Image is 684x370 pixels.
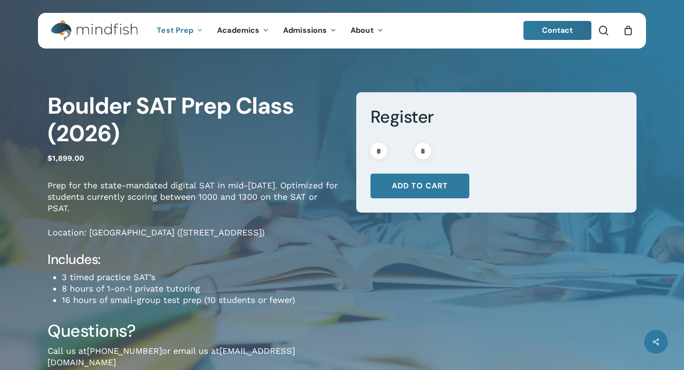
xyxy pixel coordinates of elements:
[343,27,390,35] a: About
[87,346,162,356] a: [PHONE_NUMBER]
[351,25,374,35] span: About
[283,25,327,35] span: Admissions
[47,227,342,251] p: Location: [GEOGRAPHIC_DATA] ([STREET_ADDRESS])
[47,320,342,342] h3: Questions?
[542,25,573,35] span: Contact
[47,92,342,147] h1: Boulder SAT Prep Class (2026)
[150,13,390,49] nav: Main Menu
[47,251,342,268] h4: Includes:
[150,27,210,35] a: Test Prep
[62,272,342,283] li: 3 timed practice SAT’s
[62,283,342,294] li: 8 hours of 1-on-1 private tutoring
[47,154,84,163] bdi: 1,899.00
[217,25,259,35] span: Academics
[390,143,412,159] input: Product quantity
[47,154,52,163] span: $
[38,13,646,49] header: Main Menu
[370,106,623,128] h3: Register
[276,27,343,35] a: Admissions
[210,27,276,35] a: Academics
[157,25,193,35] span: Test Prep
[523,21,592,40] a: Contact
[62,294,342,306] li: 16 hours of small-group test prep (10 students or fewer)
[370,174,469,198] button: Add to cart
[47,180,342,227] p: Prep for the state-mandated digital SAT in mid-[DATE]. Optimized for students currently scoring b...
